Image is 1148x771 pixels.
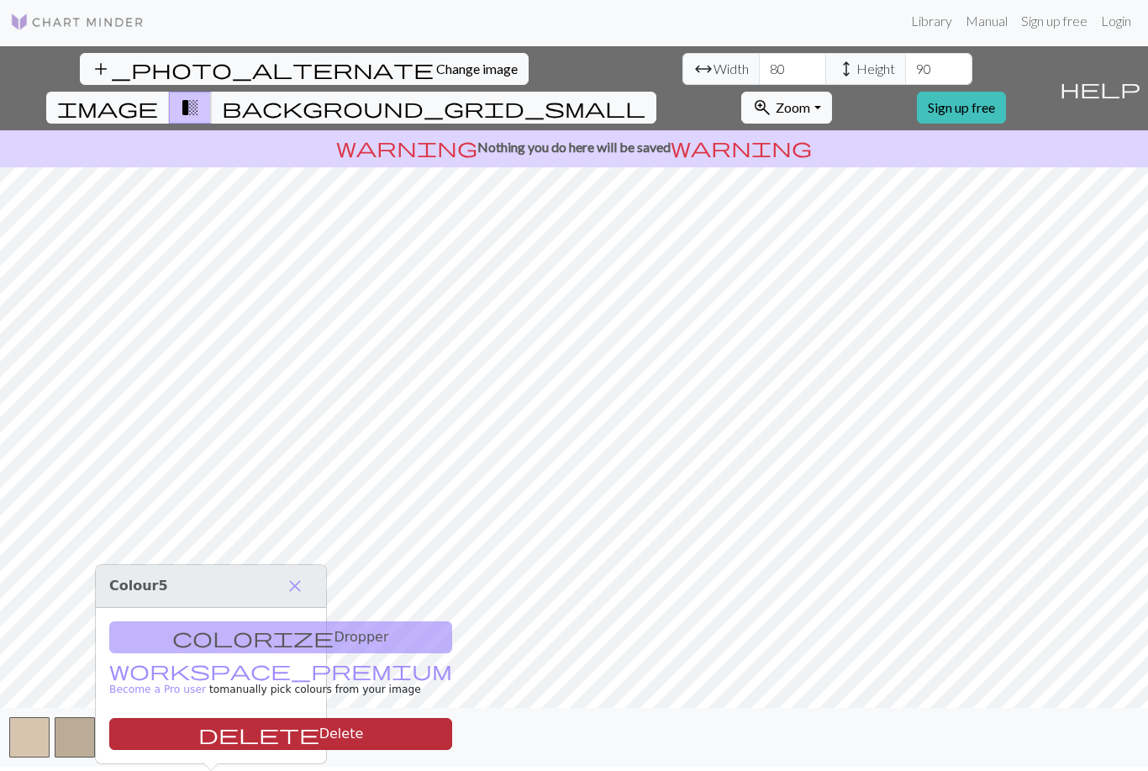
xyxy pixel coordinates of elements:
[180,96,200,119] span: transition_fade
[336,135,477,159] span: warning
[752,96,772,119] span: zoom_in
[1014,4,1094,38] a: Sign up free
[959,4,1014,38] a: Manual
[10,12,145,32] img: Logo
[91,57,434,81] span: add_photo_alternate
[7,137,1141,157] p: Nothing you do here will be saved
[671,135,812,159] span: warning
[917,92,1006,124] a: Sign up free
[109,718,452,750] button: Delete color
[714,59,749,79] span: Width
[277,572,313,600] button: Close
[109,666,452,695] a: Become a Pro user
[222,96,645,119] span: background_grid_small
[856,59,895,79] span: Height
[1060,77,1140,100] span: help
[904,4,959,38] a: Library
[836,57,856,81] span: height
[693,57,714,81] span: arrow_range
[198,722,319,746] span: delete
[1094,4,1138,38] a: Login
[776,99,810,115] span: Zoom
[109,658,452,682] span: workspace_premium
[80,53,529,85] button: Change image
[109,666,452,695] small: to manually pick colours from your image
[109,578,168,594] span: Colour 5
[741,92,831,124] button: Zoom
[1052,46,1148,130] button: Help
[57,96,158,119] span: image
[436,61,518,77] span: Change image
[285,574,305,598] span: close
